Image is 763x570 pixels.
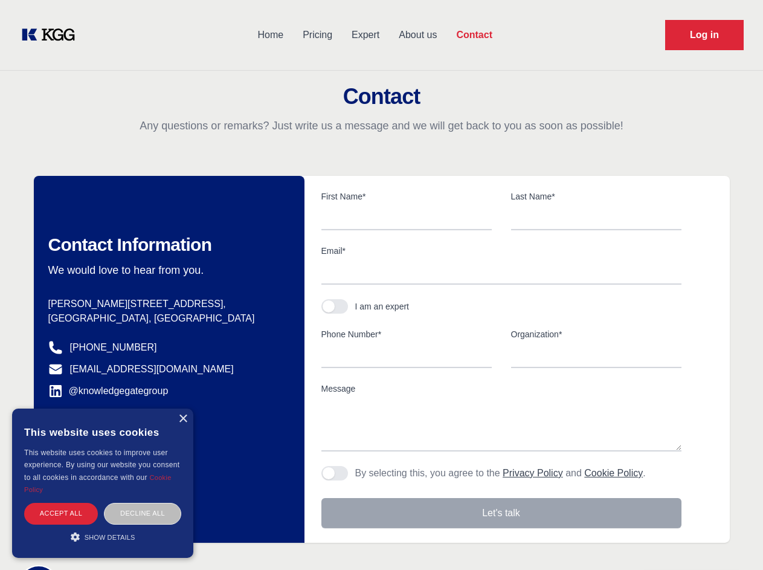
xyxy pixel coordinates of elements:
[24,503,98,524] div: Accept all
[48,234,285,256] h2: Contact Information
[24,474,172,493] a: Cookie Policy
[321,498,681,528] button: Let's talk
[85,534,135,541] span: Show details
[14,85,749,109] h2: Contact
[48,263,285,277] p: We would love to hear from you.
[248,19,293,51] a: Home
[321,383,681,395] label: Message
[321,190,492,202] label: First Name*
[342,19,389,51] a: Expert
[446,19,502,51] a: Contact
[293,19,342,51] a: Pricing
[24,449,179,482] span: This website uses cookies to improve user experience. By using our website you consent to all coo...
[511,328,681,340] label: Organization*
[70,362,234,377] a: [EMAIL_ADDRESS][DOMAIN_NAME]
[389,19,446,51] a: About us
[24,418,181,447] div: This website uses cookies
[703,512,763,570] iframe: Chat Widget
[665,20,744,50] a: Request Demo
[511,190,681,202] label: Last Name*
[14,118,749,133] p: Any questions or remarks? Just write us a message and we will get back to you as soon as possible!
[584,468,643,478] a: Cookie Policy
[178,415,187,424] div: Close
[24,531,181,543] div: Show details
[48,311,285,326] p: [GEOGRAPHIC_DATA], [GEOGRAPHIC_DATA]
[321,245,681,257] label: Email*
[19,25,85,45] a: KOL Knowledge Platform: Talk to Key External Experts (KEE)
[48,297,285,311] p: [PERSON_NAME][STREET_ADDRESS],
[321,328,492,340] label: Phone Number*
[355,466,646,481] p: By selecting this, you agree to the and .
[503,468,563,478] a: Privacy Policy
[355,300,410,313] div: I am an expert
[104,503,181,524] div: Decline all
[48,384,169,398] a: @knowledgegategroup
[70,340,157,355] a: [PHONE_NUMBER]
